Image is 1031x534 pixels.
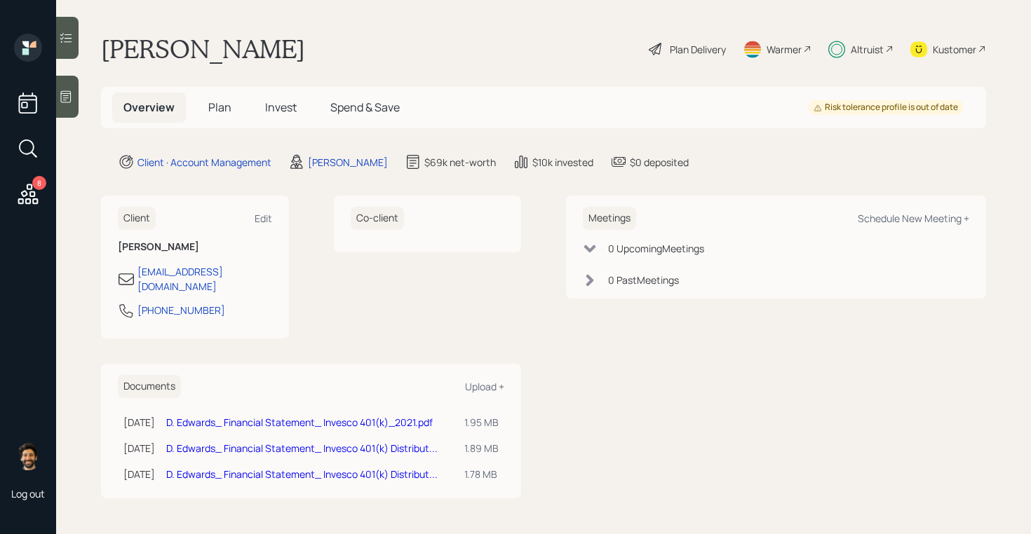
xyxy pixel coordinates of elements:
div: 1.78 MB [464,467,499,481]
div: Warmer [767,42,802,57]
div: 1.89 MB [464,441,499,456]
div: Log out [11,487,45,500]
div: Altruist [851,42,884,57]
div: Schedule New Meeting + [858,212,969,225]
div: 8 [32,176,46,190]
h6: Meetings [583,207,636,230]
span: Spend & Save [330,100,400,115]
img: eric-schwartz-headshot.png [14,442,42,470]
div: $0 deposited [630,155,689,170]
div: [DATE] [123,467,155,481]
h6: Co-client [351,207,404,230]
span: Invest [265,100,297,115]
h6: Client [118,207,156,230]
div: Edit [255,212,272,225]
h1: [PERSON_NAME] [101,34,305,64]
div: [PHONE_NUMBER] [137,303,225,317]
div: 1.95 MB [464,415,499,430]
div: Upload + [465,380,504,393]
div: $69k net-worth [424,155,496,170]
a: D. Edwards_ Financial Statement_ Invesco 401(k) Distribut... [166,467,438,481]
div: Kustomer [933,42,976,57]
span: Plan [208,100,231,115]
div: [DATE] [123,415,155,430]
div: 0 Past Meeting s [608,273,679,287]
a: D. Edwards_ Financial Statement_ Invesco 401(k)_2021.pdf [166,416,433,429]
div: [DATE] [123,441,155,456]
div: $10k invested [532,155,593,170]
div: Client · Account Management [137,155,271,170]
h6: [PERSON_NAME] [118,241,272,253]
div: Risk tolerance profile is out of date [814,102,958,114]
div: Plan Delivery [670,42,726,57]
div: [PERSON_NAME] [308,155,388,170]
div: [EMAIL_ADDRESS][DOMAIN_NAME] [137,264,272,294]
h6: Documents [118,375,181,398]
a: D. Edwards_ Financial Statement_ Invesco 401(k) Distribut... [166,441,438,455]
div: 0 Upcoming Meeting s [608,241,704,256]
span: Overview [123,100,175,115]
